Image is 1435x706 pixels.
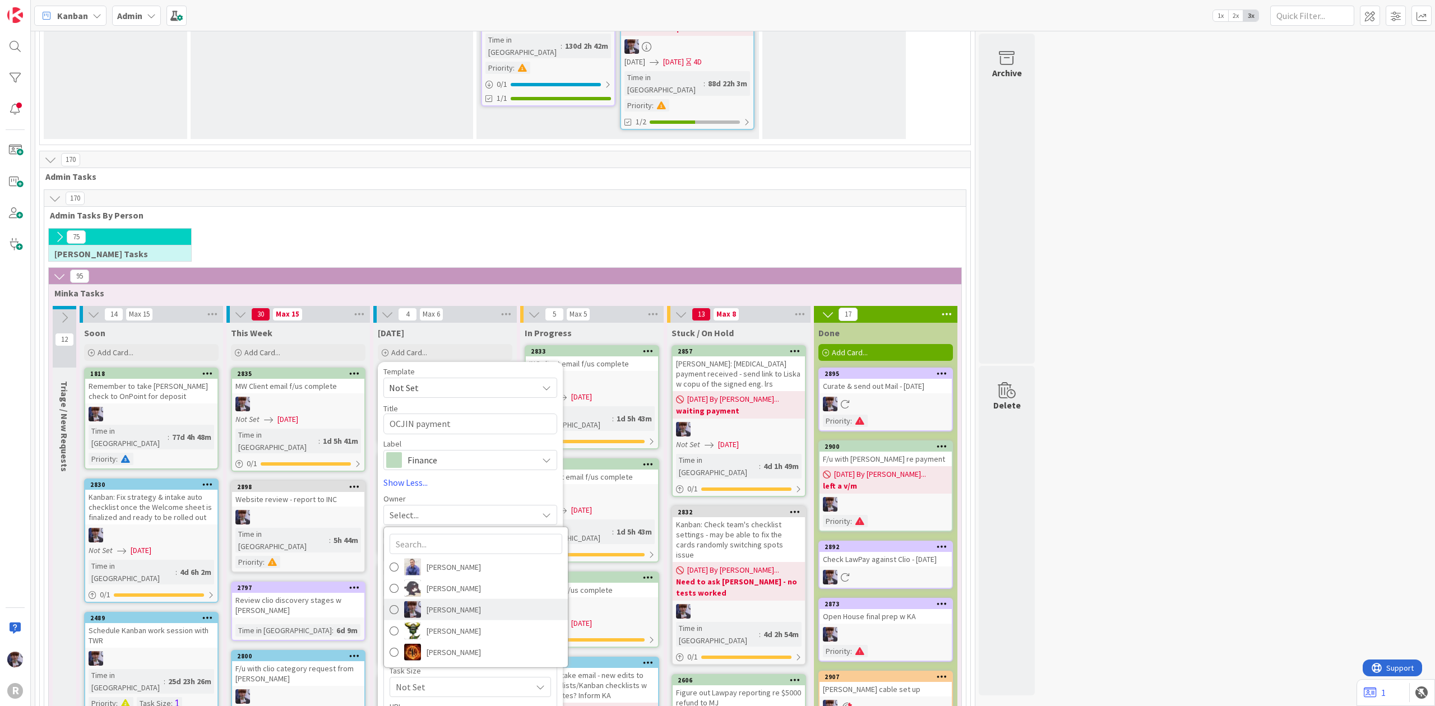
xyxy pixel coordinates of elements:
span: [DATE] [718,439,739,450]
div: 2873 [825,600,952,608]
span: Triage / New Requests [59,381,70,472]
div: [PERSON_NAME] cable set up [820,682,952,696]
div: 0/1 [526,633,658,647]
span: : [116,453,118,465]
span: : [175,566,177,578]
div: 2900 [820,442,952,452]
div: Max 8 [716,312,736,317]
span: Add Card... [244,347,280,357]
div: 1d 5h 41m [320,435,361,447]
span: This Week [231,327,272,338]
a: ML[PERSON_NAME] [384,598,568,620]
div: Kanban: Fix strategy & intake auto checklist once the Welcome sheet is finalized and ready to be ... [85,490,217,524]
div: 2606 [673,675,805,685]
div: Check LawPay against Clio - [DATE] [820,552,952,566]
div: 2800F/u with clio category request from [PERSON_NAME] [232,651,364,686]
div: 2835 [237,370,364,378]
img: ML [676,422,691,436]
div: ML [232,689,364,704]
div: 0/1 [232,457,364,471]
div: 0/1 [526,547,658,561]
div: MRR email f/us complete [526,583,658,597]
span: : [703,77,705,90]
span: : [612,412,614,425]
div: 2833INC client email f/us complete [526,346,658,371]
i: Not Set [89,545,113,555]
div: 2797 [237,584,364,592]
div: 88d 22h 3m [705,77,750,90]
a: KN[PERSON_NAME] [384,577,568,598]
div: 4d 6h 2m [177,566,214,578]
span: : [759,628,761,640]
span: 0 / 1 [687,651,698,663]
div: 2898 [232,482,364,492]
div: ML [673,604,805,619]
span: : [612,526,614,538]
a: 1818Remember to take [PERSON_NAME] check to OnPoint for depositMLTime in [GEOGRAPHIC_DATA]:77d 4h... [84,368,219,470]
div: ML [820,627,952,642]
div: 2800 [237,652,364,660]
img: ML [823,570,837,584]
div: 2904 [526,658,658,668]
span: : [652,99,654,112]
div: 4d 1h 49m [761,460,802,472]
span: : [850,645,852,657]
img: ML [89,407,103,421]
span: : [561,40,562,52]
a: 2892Check LawPay against Clio - [DATE]ML [818,541,953,589]
span: [DATE] [663,56,684,68]
div: ML [820,397,952,411]
span: In Progress [525,327,572,338]
span: : [850,515,852,527]
div: ML [232,510,364,524]
span: [PERSON_NAME] [427,601,481,617]
div: 2895 [820,369,952,379]
div: INC client email f/us complete [526,356,658,371]
span: : [168,431,169,443]
span: [DATE] [277,414,298,425]
div: ML [820,570,952,584]
img: ML [235,510,250,524]
div: 2835MW Client email f/us complete [232,369,364,393]
div: Time in [GEOGRAPHIC_DATA] [89,560,175,584]
img: ML [89,651,103,666]
div: Task Size [390,667,551,675]
img: JG [404,558,421,575]
div: 2892 [820,542,952,552]
div: 1818Remember to take [PERSON_NAME] check to OnPoint for deposit [85,369,217,403]
div: Time in [GEOGRAPHIC_DATA] [529,519,612,544]
div: 2830 [90,481,217,489]
div: 2900F/u with [PERSON_NAME] re payment [820,442,952,466]
div: 2857[PERSON_NAME]: [MEDICAL_DATA] payment received - send link to Liska w copu of the signed eng.... [673,346,805,391]
div: 2892Check LawPay against Clio - [DATE] [820,542,952,566]
a: 2830Kanban: Fix strategy & intake auto checklist once the Welcome sheet is finalized and ready to... [84,479,219,603]
span: 30 [251,308,270,321]
div: TWR client email f/us complete [526,470,658,484]
div: F/u with [PERSON_NAME] re payment [820,452,952,466]
span: Not Set [396,679,526,695]
div: 2606 [678,676,805,684]
div: Time in [GEOGRAPHIC_DATA] [235,429,318,453]
i: Not Set [235,414,260,424]
img: ML [823,397,837,411]
div: ML [526,601,658,615]
span: Done [818,327,840,338]
span: [DATE] By [PERSON_NAME]... [834,468,926,480]
div: 1818 [85,369,217,379]
span: 170 [61,153,80,166]
span: [DATE] By [PERSON_NAME]... [687,393,779,405]
div: 2857 [678,347,805,355]
span: : [332,624,334,637]
div: Priority [823,515,850,527]
span: Add Card... [98,347,133,357]
span: 95 [70,270,89,283]
span: 0 / 1 [247,458,257,470]
img: Visit kanbanzone.com [7,7,23,23]
div: 2898Website review - report to INC [232,482,364,507]
div: 2835 [232,369,364,379]
div: Priority [624,99,652,112]
div: 1818 [90,370,217,378]
div: 2834TWR client email f/us complete [526,459,658,484]
a: JG[PERSON_NAME] [384,556,568,577]
b: left a v/m [823,480,948,491]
